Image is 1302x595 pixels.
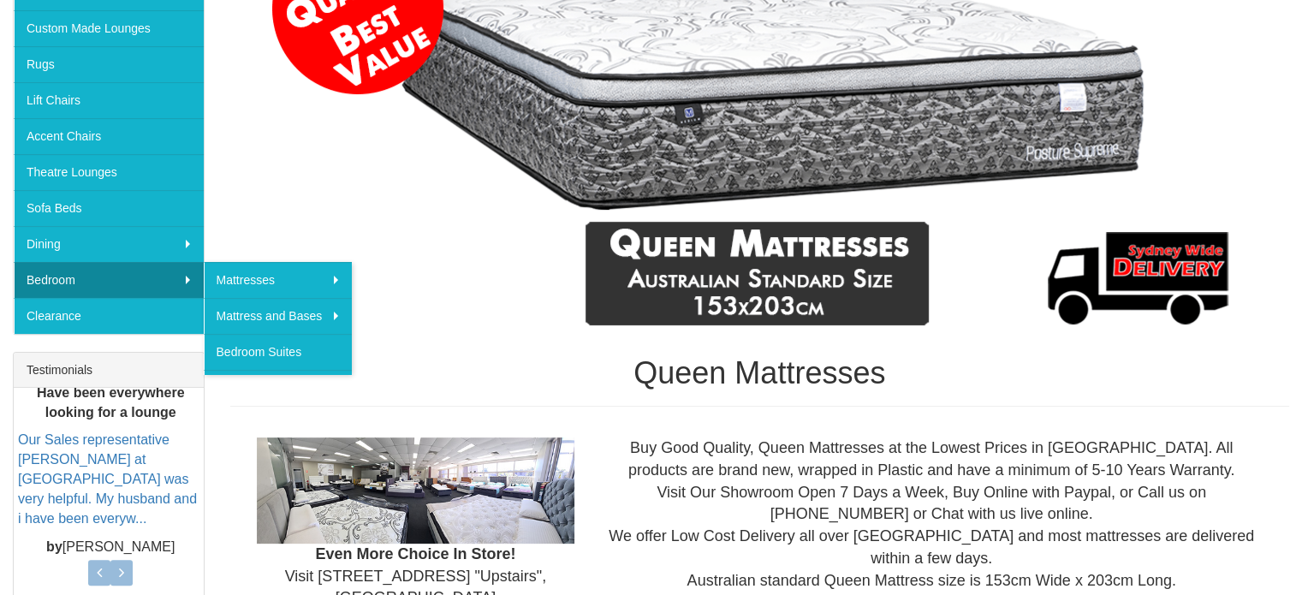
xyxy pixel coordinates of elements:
[37,384,185,419] b: Have been everywhere looking for a lounge
[257,437,575,544] img: Showroom
[14,10,204,46] a: Custom Made Lounges
[14,190,204,226] a: Sofa Beds
[46,538,62,553] b: by
[14,46,204,82] a: Rugs
[587,437,1275,592] div: Buy Good Quality, Queen Mattresses at the Lowest Prices in [GEOGRAPHIC_DATA]. All products are br...
[230,356,1290,390] h1: Queen Mattresses
[14,262,204,298] a: Bedroom
[204,370,353,406] a: Beds
[18,537,204,556] p: [PERSON_NAME]
[14,226,204,262] a: Dining
[204,262,353,298] a: Mattresses
[18,432,197,525] a: Our Sales representative [PERSON_NAME] at [GEOGRAPHIC_DATA] was very helpful. My husband and i ha...
[315,545,515,562] b: Even More Choice In Store!
[14,353,204,388] div: Testimonials
[14,298,204,334] a: Clearance
[14,82,204,118] a: Lift Chairs
[204,298,353,334] a: Mattress and Bases
[14,118,204,154] a: Accent Chairs
[204,334,353,370] a: Bedroom Suites
[14,154,204,190] a: Theatre Lounges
